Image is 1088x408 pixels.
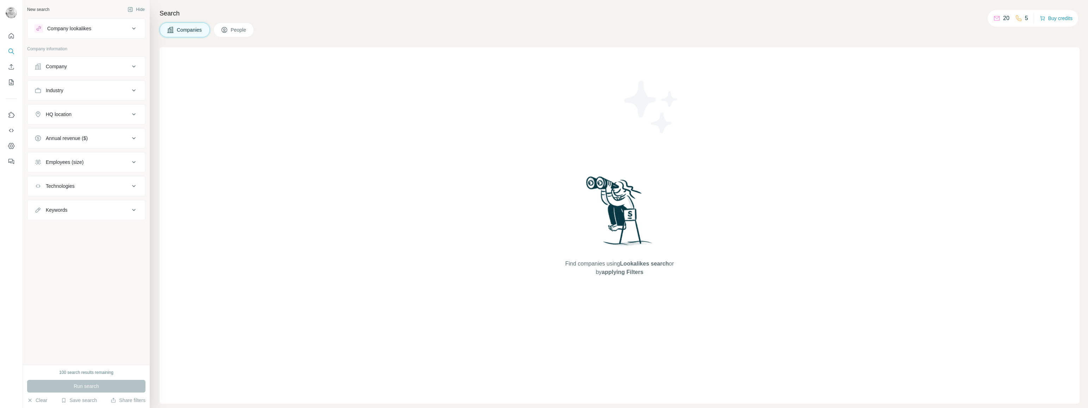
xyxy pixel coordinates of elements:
[46,63,67,70] div: Company
[27,58,145,75] button: Company
[1025,14,1028,23] p: 5
[46,111,72,118] div: HQ location
[6,124,17,137] button: Use Surfe API
[1003,14,1009,23] p: 20
[111,397,145,404] button: Share filters
[27,154,145,171] button: Employees (size)
[61,397,97,404] button: Save search
[1040,13,1073,23] button: Buy credits
[6,45,17,58] button: Search
[6,76,17,89] button: My lists
[6,109,17,121] button: Use Surfe on LinkedIn
[6,30,17,42] button: Quick start
[27,202,145,218] button: Keywords
[6,155,17,168] button: Feedback
[46,183,75,190] div: Technologies
[27,20,145,37] button: Company lookalikes
[46,87,63,94] div: Industry
[6,60,17,73] button: Enrich CSV
[27,6,49,13] div: New search
[27,46,145,52] p: Company information
[27,178,145,195] button: Technologies
[46,135,88,142] div: Annual revenue ($)
[583,174,656,253] img: Surfe Illustration - Woman searching with binoculars
[620,75,683,139] img: Surfe Illustration - Stars
[231,26,247,33] span: People
[6,7,17,18] img: Avatar
[46,159,83,166] div: Employees (size)
[563,260,676,276] span: Find companies using or by
[620,261,669,267] span: Lookalikes search
[59,369,113,376] div: 100 search results remaining
[27,106,145,123] button: HQ location
[123,4,150,15] button: Hide
[27,130,145,147] button: Annual revenue ($)
[177,26,203,33] span: Companies
[27,397,47,404] button: Clear
[602,269,643,275] span: applying Filters
[160,8,1080,18] h4: Search
[46,206,67,213] div: Keywords
[27,82,145,99] button: Industry
[6,140,17,152] button: Dashboard
[47,25,91,32] div: Company lookalikes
